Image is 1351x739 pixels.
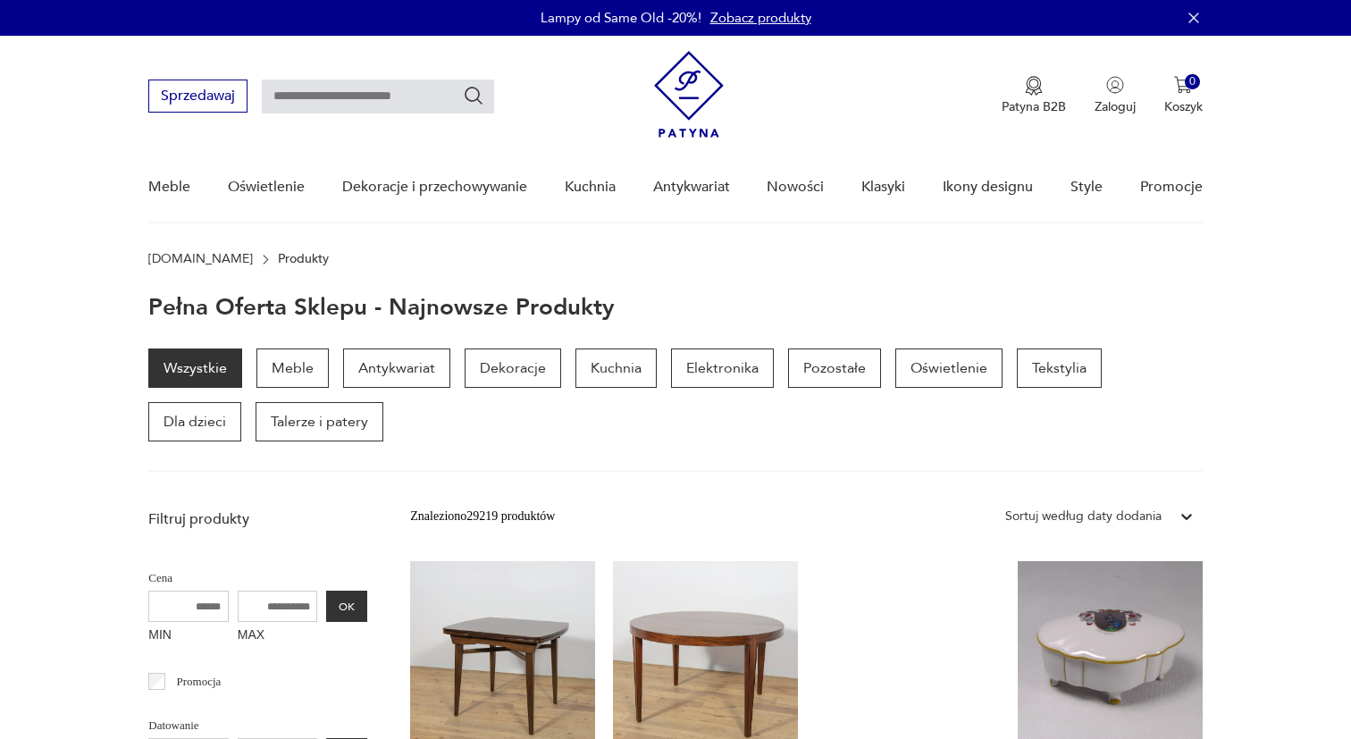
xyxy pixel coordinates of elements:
[1002,76,1066,115] a: Ikona medaluPatyna B2B
[343,349,450,388] a: Antykwariat
[1002,76,1066,115] button: Patyna B2B
[1095,98,1136,115] p: Zaloguj
[1164,98,1203,115] p: Koszyk
[1025,76,1043,96] img: Ikona medalu
[575,349,657,388] a: Kuchnia
[463,85,484,106] button: Szukaj
[228,153,305,222] a: Oświetlenie
[1185,74,1200,89] div: 0
[148,91,248,104] a: Sprzedawaj
[861,153,905,222] a: Klasyki
[943,153,1033,222] a: Ikony designu
[278,252,329,266] p: Produkty
[256,402,383,441] a: Talerze i patery
[148,153,190,222] a: Meble
[148,252,253,266] a: [DOMAIN_NAME]
[148,349,242,388] a: Wszystkie
[653,153,730,222] a: Antykwariat
[410,507,555,526] div: Znaleziono 29219 produktów
[767,153,824,222] a: Nowości
[788,349,881,388] a: Pozostałe
[1140,153,1203,222] a: Promocje
[342,153,527,222] a: Dekoracje i przechowywanie
[671,349,774,388] a: Elektronika
[256,349,329,388] a: Meble
[148,716,367,735] p: Datowanie
[148,295,615,320] h1: Pełna oferta sklepu - najnowsze produkty
[1002,98,1066,115] p: Patyna B2B
[710,9,811,27] a: Zobacz produkty
[465,349,561,388] a: Dekoracje
[541,9,701,27] p: Lampy od Same Old -20%!
[1005,507,1162,526] div: Sortuj według daty dodania
[1164,76,1203,115] button: 0Koszyk
[148,509,367,529] p: Filtruj produkty
[1106,76,1124,94] img: Ikonka użytkownika
[654,51,724,138] img: Patyna - sklep z meblami i dekoracjami vintage
[148,402,241,441] a: Dla dzieci
[238,622,318,651] label: MAX
[1070,153,1103,222] a: Style
[148,80,248,113] button: Sprzedawaj
[148,568,367,588] p: Cena
[1174,76,1192,94] img: Ikona koszyka
[177,672,222,692] p: Promocja
[326,591,367,622] button: OK
[565,153,616,222] a: Kuchnia
[895,349,1003,388] a: Oświetlenie
[1095,76,1136,115] button: Zaloguj
[148,622,229,651] label: MIN
[1017,349,1102,388] a: Tekstylia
